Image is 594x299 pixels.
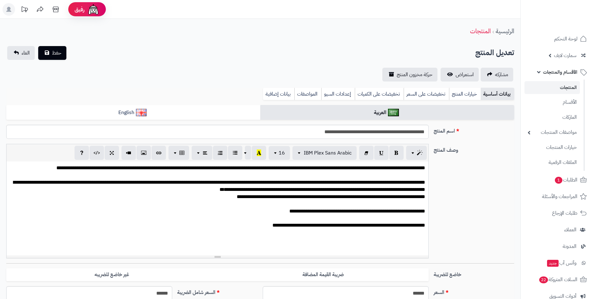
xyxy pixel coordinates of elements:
[543,68,577,76] span: الأقسام والمنتجات
[404,88,449,100] a: تخفيضات على السعر
[524,172,590,187] a: الطلبات1
[321,88,355,100] a: إعدادات السيو
[524,96,580,109] a: الأقسام
[539,275,577,284] span: السلات المتروكة
[382,68,437,81] a: حركة مخزون المنتج
[524,272,590,287] a: السلات المتروكة22
[542,192,577,201] span: المراجعات والأسئلة
[563,242,576,251] span: المدونة
[481,68,513,81] a: مشاركه
[554,34,577,43] span: لوحة التحكم
[495,71,508,78] span: مشاركه
[218,268,429,281] label: ضريبة القيمة المضافة
[397,71,432,78] span: حركة مخزون المنتج
[52,49,61,57] span: حفظ
[524,222,590,237] a: العملاء
[551,5,588,18] img: logo-2.png
[292,146,357,160] button: IBM Plex Sans Arabic
[17,3,32,17] a: تحديثات المنصة
[524,31,590,46] a: لوحة التحكم
[388,109,399,116] img: العربية
[431,144,517,154] label: وصف المنتج
[554,176,577,184] span: الطلبات
[564,225,576,234] span: العملاء
[260,105,514,120] a: العربية
[547,260,559,267] span: جديد
[6,105,260,120] a: English
[546,259,576,267] span: وآتس آب
[555,176,562,183] span: 1
[175,286,260,296] label: السعر شامل الضريبة
[475,46,514,59] h2: تعديل المنتج
[481,88,514,100] a: بيانات أساسية
[269,146,290,160] button: 16
[304,149,352,157] span: IBM Plex Sans Arabic
[136,109,147,116] img: English
[524,239,590,254] a: المدونة
[6,268,217,281] label: غير خاضع للضريبه
[263,88,294,100] a: بيانات إضافية
[441,68,479,81] a: استعراض
[431,286,517,296] label: السعر
[524,141,580,154] a: خيارات المنتجات
[524,111,580,124] a: الماركات
[87,3,100,16] img: ai-face.png
[449,88,481,100] a: خيارات المنتج
[355,88,404,100] a: تخفيضات على الكميات
[7,46,35,60] a: الغاء
[524,206,590,221] a: طلبات الإرجاع
[496,26,514,36] a: الرئيسية
[431,268,517,278] label: خاضع للضريبة
[539,276,548,283] span: 22
[552,209,577,218] span: طلبات الإرجاع
[75,6,85,13] span: رفيق
[524,156,580,169] a: الملفات الرقمية
[279,149,285,157] span: 16
[294,88,321,100] a: المواصفات
[524,126,580,139] a: مواصفات المنتجات
[524,189,590,204] a: المراجعات والأسئلة
[470,26,491,36] a: المنتجات
[554,51,576,60] span: سمارت لايف
[38,46,66,60] button: حفظ
[524,255,590,270] a: وآتس آبجديد
[22,49,30,57] span: الغاء
[524,81,580,94] a: المنتجات
[456,71,474,78] span: استعراض
[431,125,517,135] label: اسم المنتج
